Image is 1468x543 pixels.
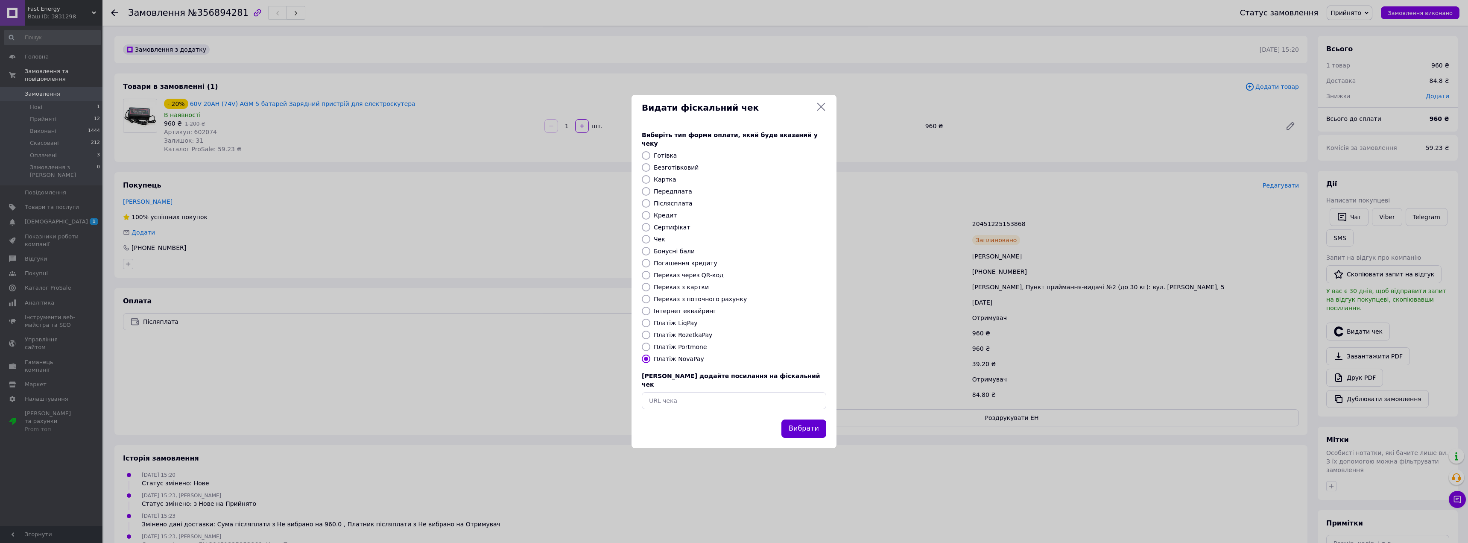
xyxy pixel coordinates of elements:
label: Погашення кредиту [654,260,717,267]
label: Передплата [654,188,692,195]
label: Інтернет еквайринг [654,308,716,314]
label: Післясплата [654,200,693,207]
span: Видати фіскальний чек [642,102,813,114]
label: Платіж NovaPay [654,355,704,362]
label: Переказ через QR-код [654,272,724,279]
span: [PERSON_NAME] додайте посилання на фіскальний чек [642,373,820,388]
span: Виберіть тип форми оплати, який буде вказаний у чеку [642,132,818,147]
label: Платіж LiqPay [654,320,697,326]
input: URL чека [642,392,826,409]
label: Платіж RozetkaPay [654,332,712,338]
label: Переказ з картки [654,284,709,291]
label: Безготівковий [654,164,699,171]
label: Переказ з поточного рахунку [654,296,747,302]
label: Готівка [654,152,677,159]
label: Чек [654,236,665,243]
label: Сертифікат [654,224,690,231]
label: Картка [654,176,676,183]
label: Бонусні бали [654,248,695,255]
label: Платіж Portmone [654,343,707,350]
button: Вибрати [781,420,826,438]
label: Кредит [654,212,677,219]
